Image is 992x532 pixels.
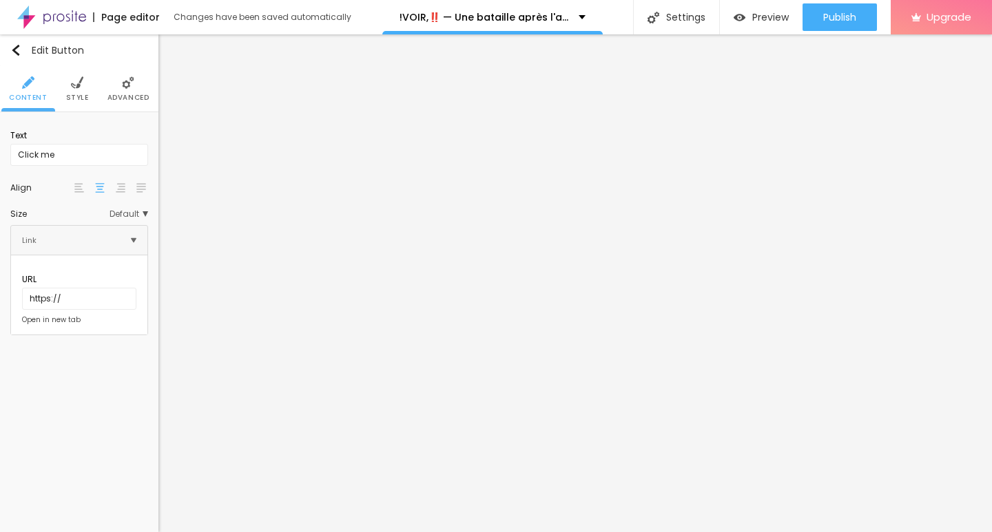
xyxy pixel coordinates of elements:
img: view-1.svg [734,12,745,23]
span: Preview [752,12,789,23]
div: URL [22,273,136,286]
img: paragraph-center-align.svg [95,183,105,193]
p: !VOIR,‼️ — Une bataille après l'autre (2025) en Streaming-VF [FR!] Complet [400,12,568,22]
img: paragraph-left-align.svg [74,183,84,193]
div: Link [22,233,37,248]
div: Page editor [93,12,160,22]
div: Edit Button [10,45,84,56]
button: Preview [720,3,803,31]
img: Icone [71,76,83,89]
img: paragraph-justified-align.svg [136,183,146,193]
img: Icone [10,45,21,56]
button: Publish [803,3,877,31]
span: Advanced [107,94,149,101]
span: Publish [823,12,856,23]
span: Upgrade [927,11,971,23]
div: Text [10,129,148,142]
img: paragraph-right-align.svg [116,183,125,193]
div: Changes have been saved automatically [174,13,351,21]
div: Open in new tab [22,317,81,323]
div: Align [10,184,72,192]
img: Icone [122,76,134,89]
div: Size [10,210,110,218]
img: Icone [648,12,659,23]
iframe: Editor [158,34,992,532]
span: Content [9,94,47,101]
img: Icone [22,76,34,89]
span: Style [66,94,89,101]
img: Icone [131,237,136,243]
div: IconeLink [11,226,147,255]
span: Default [110,210,148,218]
